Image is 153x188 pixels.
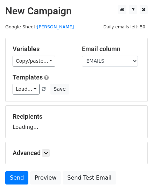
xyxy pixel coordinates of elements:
[13,74,43,81] a: Templates
[13,84,40,95] a: Load...
[5,171,28,184] a: Send
[13,45,71,53] h5: Variables
[13,56,55,67] a: Copy/paste...
[101,24,148,29] a: Daily emails left: 50
[13,149,140,157] h5: Advanced
[50,84,69,95] button: Save
[13,113,140,131] div: Loading...
[63,171,116,184] a: Send Test Email
[30,171,61,184] a: Preview
[101,23,148,31] span: Daily emails left: 50
[5,5,148,17] h2: New Campaign
[37,24,74,29] a: [PERSON_NAME]
[13,113,140,120] h5: Recipients
[82,45,141,53] h5: Email column
[5,24,74,29] small: Google Sheet:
